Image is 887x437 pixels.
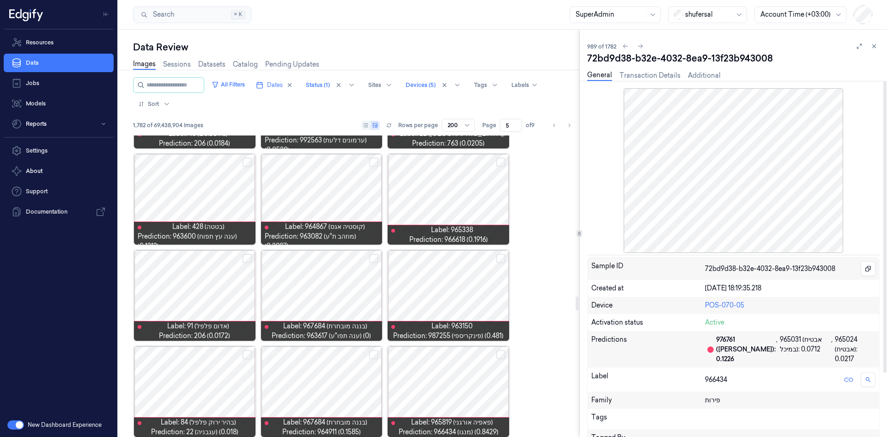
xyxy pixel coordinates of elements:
div: Device [591,301,705,310]
div: Data Review [133,41,579,54]
span: Label: 965819 (פאפיה אורגני) [411,418,493,427]
span: Label: 967684 (בננה מובחרת) [283,418,367,427]
span: Prediction: 964911 (0.1585) [282,427,361,437]
button: All Filters [208,77,249,92]
span: Prediction: 963600 (ענה עץ תפוח) (0.1313) [138,232,252,251]
button: Search⌘K [133,6,251,23]
div: Tags [591,412,705,425]
span: Prediction: 763 (0.0205) [412,139,485,148]
span: Prediction: 966618 (0.1916) [409,235,488,245]
a: Models [4,94,114,113]
span: Label: 963150 [431,321,473,331]
button: Select row [496,254,505,263]
nav: pagination [548,119,576,132]
span: Prediction: 206 (0.0172) [159,331,230,341]
a: General [587,70,612,81]
button: Select row [369,254,378,263]
span: Active [705,318,724,326]
span: Prediction: 963617 (ענה תפו"ע) (0) [272,331,371,341]
button: Select row [369,158,378,167]
span: 989 of 1782 [587,43,616,50]
button: Select row [496,158,505,167]
div: Label [591,371,705,388]
div: 72bd9d38-b32e-4032-8ea9-13f23b943008 [587,52,880,65]
div: 965031 (אבטיח במיכל): 0.0712 [780,335,831,364]
span: Page [482,121,496,129]
a: Support [4,182,114,201]
a: POS-070-05 [705,301,744,309]
span: Prediction: 963082 (מוזהב ת"ע) (0.2987) [265,232,379,251]
div: , [776,335,780,364]
span: Label: 84 (בהיר ירוק פלפל) [161,418,236,427]
a: Sessions [163,60,191,69]
button: Dates [252,78,297,92]
a: Pending Updates [265,60,319,69]
a: Documentation [4,203,114,221]
a: Data [4,54,114,72]
span: Label: 428 (בטטה) [172,222,225,232]
span: Dates [267,81,283,89]
button: Select row [496,350,505,359]
span: Prediction: 987255 (פינקריספי) (0.481) [393,331,504,341]
span: Label: 91 (אדום פלפל) [167,321,229,331]
button: Reports [4,115,114,133]
a: Additional [688,71,721,80]
button: Toggle Navigation [99,7,114,22]
span: Label: 967684 (בננה מובחרת) [283,321,367,331]
span: Label: 964867 (קוסטיה אגס) [285,222,365,232]
div: פירות [705,395,875,405]
span: Prediction: 22 (עגבניה) (0.018) [151,427,238,437]
a: Settings [4,142,114,160]
button: Go to next page [563,119,576,132]
span: Label: 965338 [431,225,473,235]
button: Go to previous page [548,119,561,132]
span: 1,782 of 69,438,904 Images [133,121,203,129]
span: Prediction: 992563 (ערמונים דלעת) (0.0528) [265,135,379,155]
button: About [4,162,114,180]
button: Select row [243,254,252,263]
a: Images [133,59,156,70]
div: Predictions [591,335,705,364]
button: Select row [369,350,378,359]
span: Prediction: 206 (0.0184) [159,139,230,148]
div: 72bd9d38-b32e-4032-8ea9-13f23b943008 [705,261,875,276]
a: Datasets [198,60,225,69]
div: 976761 ([PERSON_NAME]): 0.1226 [716,335,776,364]
a: Resources [4,33,114,52]
span: Search [149,10,174,19]
p: Rows per page [398,121,438,129]
span: Prediction: 966434 (מנגו) (0.8429) [399,427,498,437]
div: [DATE] 18:19:35.218 [705,283,875,293]
div: Sample ID [591,261,705,276]
div: Activation status [591,318,705,327]
a: Catalog [233,60,258,69]
a: Jobs [4,74,114,92]
div: 965024 (אבטיח): 0.0217 [835,335,875,364]
span: of 9 [526,121,541,129]
a: Transaction Details [620,71,680,80]
div: Family [591,395,705,405]
button: Select row [243,350,252,359]
div: , [831,335,835,364]
button: Select row [243,158,252,167]
div: Created at [591,283,705,293]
